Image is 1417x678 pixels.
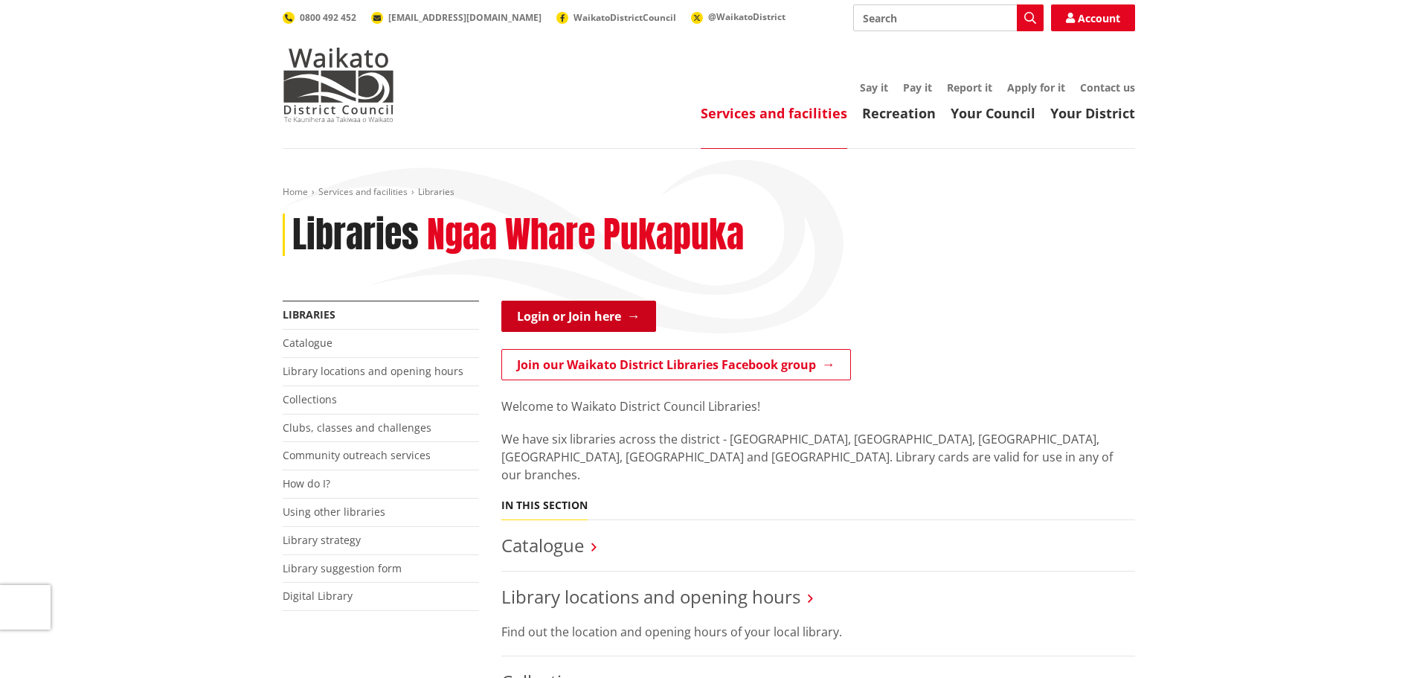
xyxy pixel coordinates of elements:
nav: breadcrumb [283,186,1135,199]
a: Library suggestion form [283,561,402,575]
a: Your District [1050,104,1135,122]
a: Contact us [1080,80,1135,95]
a: Say it [860,80,888,95]
h2: Ngaa Whare Pukapuka [427,214,744,257]
a: Library locations and opening hours [283,364,463,378]
a: Library locations and opening hours [501,584,800,609]
span: ibrary cards are valid for use in any of our branches. [501,449,1113,483]
h5: In this section [501,499,588,512]
a: Login or Join here [501,301,656,332]
a: Catalogue [283,336,332,350]
a: Home [283,185,308,198]
h1: Libraries [292,214,419,257]
a: @WaikatoDistrict [691,10,785,23]
a: Collections [283,392,337,406]
a: Services and facilities [701,104,847,122]
a: Library strategy [283,533,361,547]
a: [EMAIL_ADDRESS][DOMAIN_NAME] [371,11,542,24]
iframe: Messenger Launcher [1349,615,1402,669]
input: Search input [853,4,1044,31]
a: How do I? [283,476,330,490]
span: Libraries [418,185,454,198]
a: Recreation [862,104,936,122]
a: Your Council [951,104,1035,122]
a: WaikatoDistrictCouncil [556,11,676,24]
a: Catalogue [501,533,584,557]
a: Community outreach services [283,448,431,462]
span: WaikatoDistrictCouncil [573,11,676,24]
a: Apply for it [1007,80,1065,95]
a: Digital Library [283,589,353,603]
a: 0800 492 452 [283,11,356,24]
p: Find out the location and opening hours of your local library. [501,623,1135,641]
a: Using other libraries [283,505,385,519]
a: Report it [947,80,992,95]
span: @WaikatoDistrict [708,10,785,23]
p: We have six libraries across the district - [GEOGRAPHIC_DATA], [GEOGRAPHIC_DATA], [GEOGRAPHIC_DAT... [501,430,1135,484]
p: Welcome to Waikato District Council Libraries! [501,397,1135,415]
a: Join our Waikato District Libraries Facebook group [501,349,851,380]
span: 0800 492 452 [300,11,356,24]
a: Clubs, classes and challenges [283,420,431,435]
a: Services and facilities [318,185,408,198]
a: Pay it [903,80,932,95]
img: Waikato District Council - Te Kaunihera aa Takiwaa o Waikato [283,48,394,122]
span: [EMAIL_ADDRESS][DOMAIN_NAME] [388,11,542,24]
a: Libraries [283,307,335,322]
a: Account [1051,4,1135,31]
